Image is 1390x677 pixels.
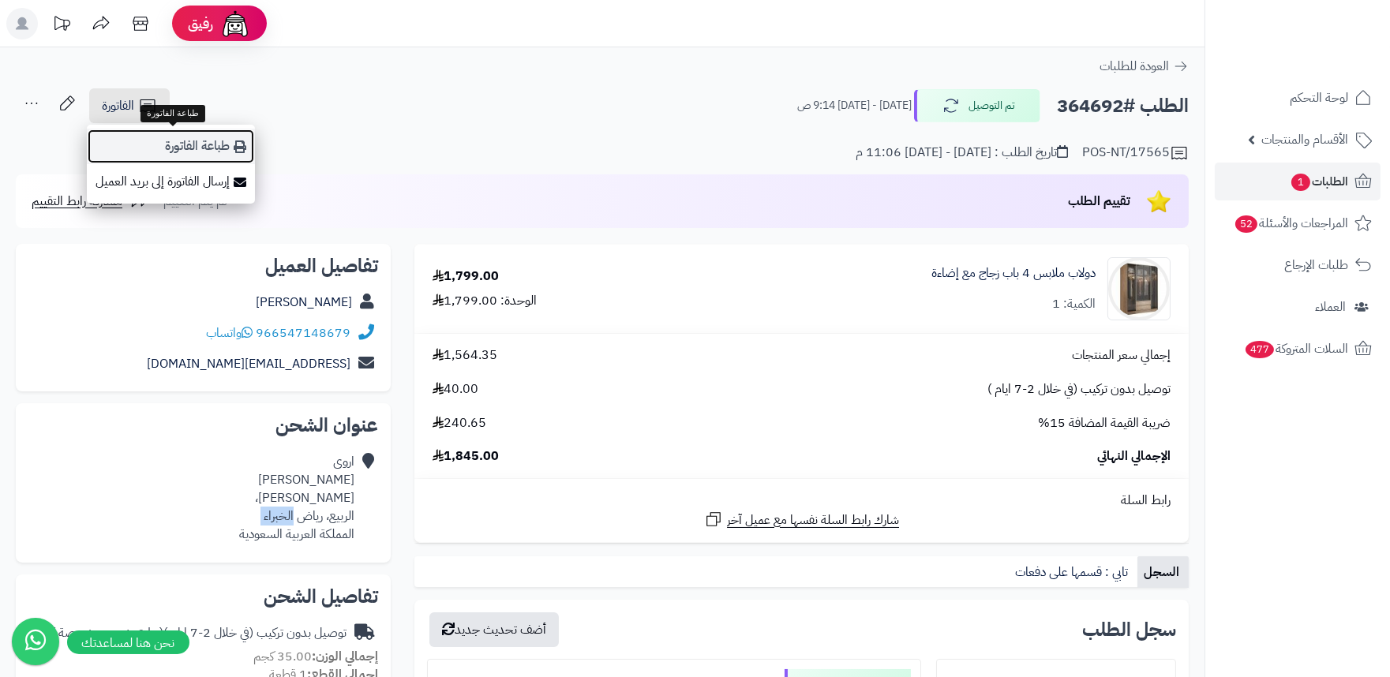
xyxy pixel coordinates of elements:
a: مشاركة رابط التقييم [32,192,149,211]
a: [PERSON_NAME] [256,293,352,312]
a: العودة للطلبات [1100,57,1189,76]
span: 1,845.00 [433,447,499,466]
a: المراجعات والأسئلة52 [1215,204,1381,242]
span: الإجمالي النهائي [1097,447,1171,466]
a: الفاتورة [89,88,170,123]
span: المراجعات والأسئلة [1234,212,1348,234]
span: توصيل بدون تركيب (في خلال 2-7 ايام ) [987,380,1171,398]
span: ضريبة القيمة المضافة 15% [1038,414,1171,432]
span: شارك رابط السلة نفسها مع عميل آخر [727,511,899,529]
a: تحديثات المنصة [42,8,81,43]
a: لوحة التحكم [1215,79,1381,117]
span: السلات المتروكة [1244,338,1348,360]
span: الفاتورة [102,96,134,115]
a: الطلبات1 [1215,163,1381,200]
span: لوحة التحكم [1290,87,1348,109]
a: طلبات الإرجاع [1215,246,1381,284]
small: [DATE] - [DATE] 9:14 ص [797,98,912,114]
span: تقييم الطلب [1068,192,1130,211]
a: [EMAIL_ADDRESS][DOMAIN_NAME] [147,354,350,373]
span: 477 [1246,341,1274,358]
a: طباعة الفاتورة [87,129,255,164]
span: الطلبات [1290,170,1348,193]
span: العودة للطلبات [1100,57,1169,76]
div: طباعة الفاتورة [140,105,205,122]
div: POS-NT/17565 [1082,144,1189,163]
span: مشاركة رابط التقييم [32,192,122,211]
a: إرسال الفاتورة إلى بريد العميل [87,164,255,200]
span: 52 [1235,215,1257,233]
span: ( طرق شحن مخصصة ) [51,623,163,642]
a: شارك رابط السلة نفسها مع عميل آخر [704,510,899,529]
a: 966547148679 [256,324,350,342]
div: الكمية: 1 [1052,295,1096,313]
div: تاريخ الطلب : [DATE] - [DATE] 11:06 م [856,144,1068,162]
a: دولاب ملابس 4 باب زجاج مع إضاءة [931,264,1096,282]
button: تم التوصيل [914,89,1040,122]
span: 40.00 [433,380,478,398]
h2: تفاصيل الشحن [28,587,378,606]
span: العملاء [1315,296,1346,318]
a: واتساب [206,324,253,342]
div: الوحدة: 1,799.00 [433,292,537,310]
a: السلات المتروكة477 [1215,330,1381,368]
strong: إجمالي الوزن: [312,647,378,666]
h2: عنوان الشحن [28,416,378,435]
button: أضف تحديث جديد [429,612,559,647]
img: ai-face.png [219,8,251,39]
h2: تفاصيل العميل [28,256,378,275]
a: السجل [1137,556,1189,588]
span: الأقسام والمنتجات [1261,129,1348,151]
span: 240.65 [433,414,486,432]
span: طلبات الإرجاع [1284,254,1348,276]
span: 1,564.35 [433,346,497,365]
div: رابط السلة [421,492,1182,510]
div: اروى [PERSON_NAME] [PERSON_NAME]، الربيع، رياض الخبراء المملكة العربية السعودية [239,453,354,543]
small: 35.00 كجم [253,647,378,666]
span: إجمالي سعر المنتجات [1072,346,1171,365]
span: 1 [1291,174,1310,191]
div: توصيل بدون تركيب (في خلال 2-7 ايام ) [51,624,347,642]
img: 1742132386-110103010021.1-90x90.jpg [1108,257,1170,320]
span: رفيق [188,14,213,33]
h2: الطلب #364692 [1057,90,1189,122]
a: العملاء [1215,288,1381,326]
h3: سجل الطلب [1082,620,1176,639]
a: تابي : قسمها على دفعات [1009,556,1137,588]
div: 1,799.00 [433,267,499,286]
